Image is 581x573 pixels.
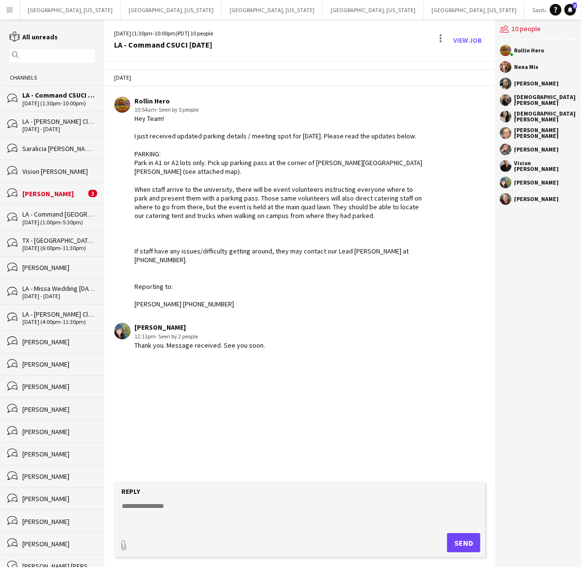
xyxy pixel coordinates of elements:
[22,405,95,414] div: [PERSON_NAME]
[156,333,198,340] span: · Seen by 2 people
[514,180,559,185] div: [PERSON_NAME]
[22,517,95,526] div: [PERSON_NAME]
[514,48,544,53] div: Rollin Hero
[573,2,577,9] span: 3
[134,341,265,350] div: Thank you. Message received. See you soon.
[104,69,495,86] div: [DATE]
[121,0,222,19] button: [GEOGRAPHIC_DATA], [US_STATE]
[22,382,95,391] div: [PERSON_NAME]
[134,332,265,341] div: 12:13pm
[22,219,95,226] div: [DATE] (1:00pm-5:30pm)
[121,487,140,496] label: Reply
[134,114,427,308] div: Hey Team! I just received updated parking details / meeting spot for [DATE]. Please read the upda...
[114,29,213,38] div: [DATE] (1:30pm-10:00pm) | 10 people
[514,147,559,152] div: [PERSON_NAME]
[447,533,481,553] button: Send
[22,310,95,319] div: LA - [PERSON_NAME] Club - PM - [DATE]
[134,97,427,105] div: Rollin Hero
[22,494,95,503] div: [PERSON_NAME]
[22,117,95,126] div: LA - [PERSON_NAME] Club - PM - [DATE]
[22,236,95,245] div: TX - [GEOGRAPHIC_DATA] [DATE]
[22,284,95,293] div: LA - Missa Wedding [DATE]
[514,64,538,70] div: Nena Mix
[114,40,213,49] div: LA - Command CSUCI [DATE]
[22,144,95,153] div: Saralicia [PERSON_NAME]
[500,19,576,40] div: 10 people
[10,33,58,41] a: All unreads
[514,94,576,106] div: [DEMOGRAPHIC_DATA][PERSON_NAME]
[514,111,576,122] div: [DEMOGRAPHIC_DATA] [PERSON_NAME]
[449,33,485,48] a: View Job
[20,0,121,19] button: [GEOGRAPHIC_DATA], [US_STATE]
[134,323,265,332] div: [PERSON_NAME]
[22,263,95,272] div: [PERSON_NAME]
[22,427,95,436] div: [PERSON_NAME]
[514,127,576,139] div: [PERSON_NAME] [PERSON_NAME]
[22,337,95,346] div: [PERSON_NAME]
[178,30,188,37] span: PDT
[22,539,95,548] div: [PERSON_NAME]
[424,0,525,19] button: [GEOGRAPHIC_DATA], [US_STATE]
[22,210,95,219] div: LA - Command [GEOGRAPHIC_DATA] [DATE]
[156,106,199,113] span: · Seen by 5 people
[222,0,323,19] button: [GEOGRAPHIC_DATA], [US_STATE]
[134,105,427,114] div: 10:54am
[22,100,95,107] div: [DATE] (1:30pm-10:00pm)
[564,4,576,16] a: 3
[22,472,95,481] div: [PERSON_NAME]
[22,245,95,252] div: [DATE] (6:00pm-11:30pm)
[22,450,95,458] div: [PERSON_NAME]
[88,190,97,197] span: 3
[22,91,95,100] div: LA - Command CSUCI [DATE]
[22,562,95,571] div: [PERSON_NAME] [PERSON_NAME]
[22,360,95,369] div: [PERSON_NAME]
[22,293,95,300] div: [DATE] - [DATE]
[22,189,86,198] div: [PERSON_NAME]
[514,196,559,202] div: [PERSON_NAME]
[22,126,95,133] div: [DATE] - [DATE]
[514,160,576,172] div: Vision [PERSON_NAME]
[22,319,95,325] div: [DATE] (4:00pm-11:30pm)
[514,81,559,86] div: [PERSON_NAME]
[22,167,95,176] div: Vision [PERSON_NAME]
[323,0,424,19] button: [GEOGRAPHIC_DATA], [US_STATE]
